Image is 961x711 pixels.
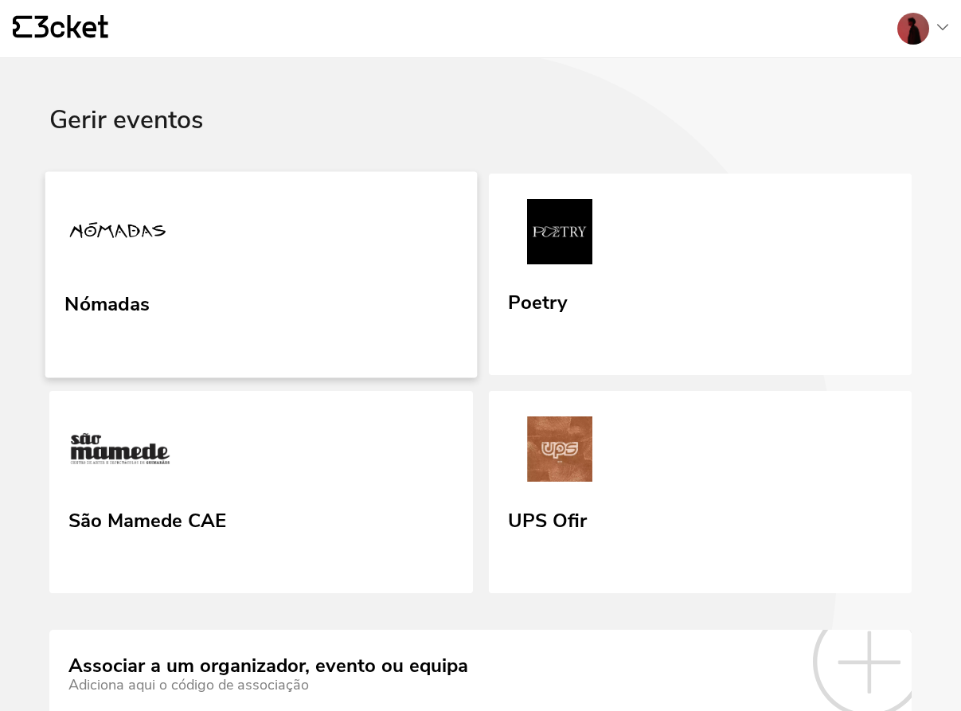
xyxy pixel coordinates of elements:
[68,677,468,693] div: Adiciona aqui o código de associação
[68,504,226,533] div: São Mamede CAE
[68,416,172,488] img: São Mamede CAE
[508,199,611,271] img: Poetry
[489,391,912,593] a: UPS Ofir UPS Ofir
[489,174,912,376] a: Poetry Poetry
[508,286,568,314] div: Poetry
[68,655,468,678] div: Associar a um organizador, evento ou equipa
[49,106,912,174] div: Gerir eventos
[45,171,477,377] a: Nómadas Nómadas
[508,504,587,533] div: UPS Ofir
[64,287,150,315] div: Nómadas
[13,16,32,38] g: {' '}
[508,416,611,488] img: UPS Ofir
[64,197,170,271] img: Nómadas
[13,15,108,42] a: {' '}
[49,391,473,593] a: São Mamede CAE São Mamede CAE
